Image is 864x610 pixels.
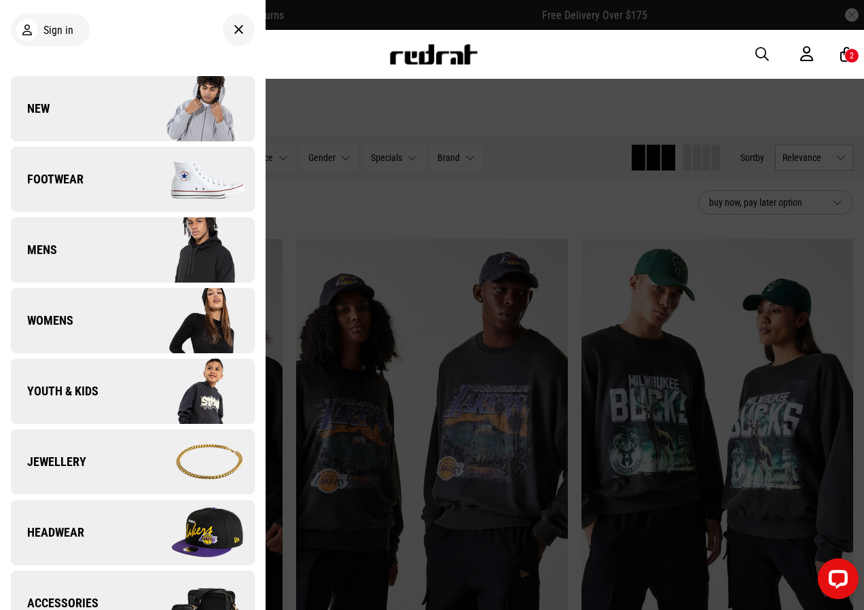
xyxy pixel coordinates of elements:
a: New Company [11,76,255,141]
img: Company [132,287,254,355]
img: Redrat logo [389,44,478,65]
a: Headwear Company [11,500,255,565]
span: Mens [11,242,57,258]
img: Company [132,357,254,425]
a: 2 [840,48,853,62]
img: Company [132,145,254,213]
img: Company [132,428,254,496]
div: 2 [850,51,854,60]
a: Womens Company [11,288,255,353]
img: Company [132,216,254,284]
img: Company [132,75,254,143]
span: Footwear [11,171,84,187]
span: Womens [11,312,73,329]
img: Company [132,499,254,567]
span: Sign in [43,24,73,37]
span: Jewellery [11,454,86,470]
span: Youth & Kids [11,383,98,399]
a: Mens Company [11,217,255,283]
a: Youth & Kids Company [11,359,255,424]
a: Footwear Company [11,147,255,212]
span: Headwear [11,524,84,541]
iframe: LiveChat chat widget [807,553,864,610]
a: Jewellery Company [11,429,255,495]
span: New [11,101,50,117]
